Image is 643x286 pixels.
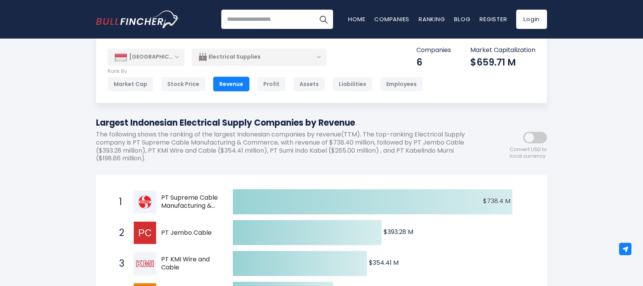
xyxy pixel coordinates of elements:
[380,77,423,91] div: Employees
[516,10,547,29] a: Login
[115,257,123,270] span: 3
[369,258,399,267] text: $354.41 M
[333,77,372,91] div: Liabilities
[108,49,185,66] div: [GEOGRAPHIC_DATA]
[314,10,333,29] button: Search
[257,77,286,91] div: Profit
[374,15,409,23] a: Companies
[161,256,219,272] span: PT KMI Wire and Cable
[384,227,413,236] text: $393.28 M
[192,48,327,66] div: Electrical Supplies
[348,15,365,23] a: Home
[293,77,325,91] div: Assets
[96,131,478,163] p: The following shows the ranking of the largest Indonesian companies by revenue(TTM). The top-rank...
[161,194,219,210] span: PT Supreme Cable Manufacturing & Commerce
[115,195,123,209] span: 1
[161,229,219,237] span: PT Jembo Cable
[213,77,249,91] div: Revenue
[483,197,510,205] text: $738.4 M
[96,10,179,28] a: Go to homepage
[96,10,179,28] img: Bullfincher logo
[108,77,153,91] div: Market Cap
[419,15,445,23] a: Ranking
[161,77,205,91] div: Stock Price
[470,46,535,54] p: Market Capitalization
[96,116,478,129] h1: Largest Indonesian Electrical Supply Companies by Revenue
[134,252,156,275] img: PT KMI Wire and Cable
[454,15,470,23] a: Blog
[108,68,423,75] p: Rank By
[115,226,123,239] span: 2
[416,56,451,68] div: 6
[470,56,535,68] div: $659.71 M
[134,191,156,213] img: PT Supreme Cable Manufacturing & Commerce
[510,146,547,160] span: Convert USD to local currency
[416,46,451,54] p: Companies
[134,222,156,244] img: PT Jembo Cable
[480,15,507,23] a: Register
